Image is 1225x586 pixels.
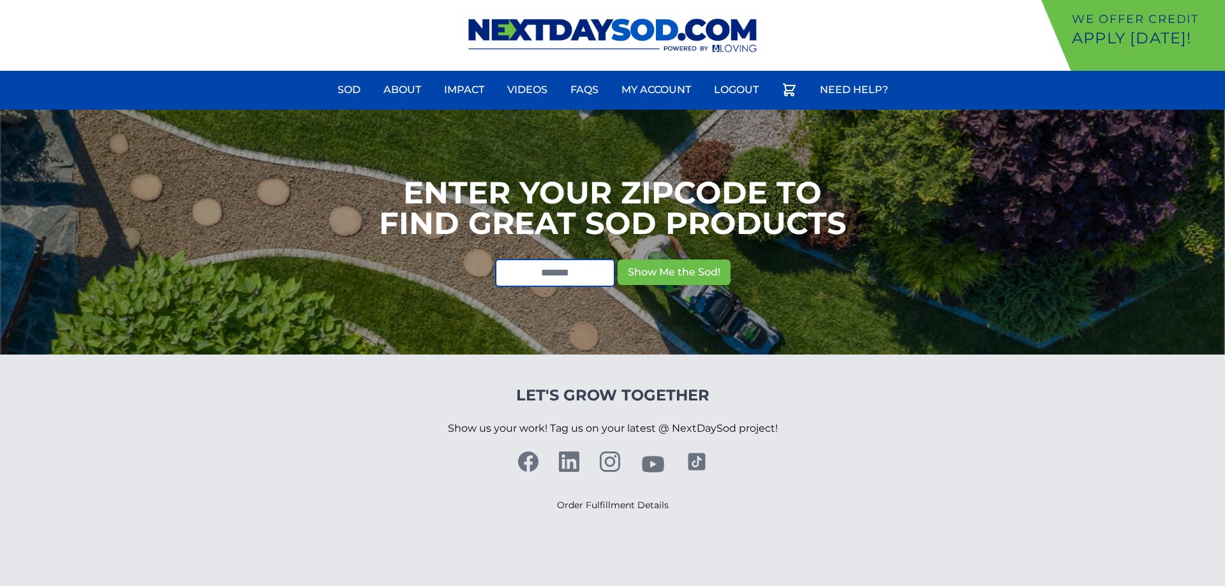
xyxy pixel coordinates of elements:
[557,499,669,511] a: Order Fulfillment Details
[563,75,606,105] a: FAQs
[1072,10,1220,28] p: We offer Credit
[436,75,492,105] a: Impact
[379,177,847,238] h1: Enter your Zipcode to Find Great Sod Products
[614,75,699,105] a: My Account
[376,75,429,105] a: About
[448,406,778,451] p: Show us your work! Tag us on your latest @ NextDaySod project!
[618,260,731,285] button: Show Me the Sod!
[1072,28,1220,48] p: Apply [DATE]!
[330,75,368,105] a: Sod
[812,75,896,105] a: Need Help?
[706,75,766,105] a: Logout
[448,385,778,406] h4: Let's Grow Together
[500,75,555,105] a: Videos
